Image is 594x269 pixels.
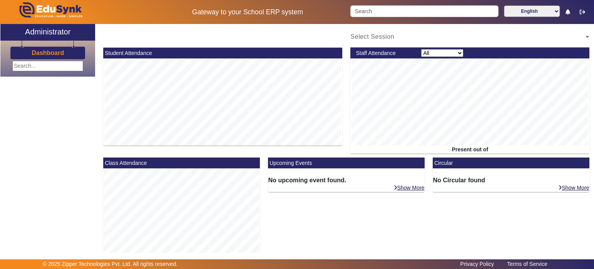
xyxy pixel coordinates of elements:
[350,146,589,154] div: Present out of
[43,260,178,268] p: © 2025 Zipper Technologies Pvt. Ltd. All rights reserved.
[350,33,394,40] span: Select Session
[433,176,589,184] h6: No Circular found
[153,8,342,16] h5: Gateway to your School ERP system
[12,61,83,71] input: Search...
[31,49,65,57] a: Dashboard
[0,24,95,41] a: Administrator
[433,158,589,168] mat-card-header: Circular
[103,158,260,168] mat-card-header: Class Attendance
[558,184,590,191] a: Show More
[268,158,425,168] mat-card-header: Upcoming Events
[268,176,425,184] h6: No upcoming event found.
[350,5,498,17] input: Search
[32,49,64,57] h3: Dashboard
[352,49,417,57] div: Staff Attendance
[393,184,425,191] a: Show More
[25,27,71,36] h2: Administrator
[103,48,342,58] mat-card-header: Student Attendance
[503,259,551,269] a: Terms of Service
[456,259,498,269] a: Privacy Policy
